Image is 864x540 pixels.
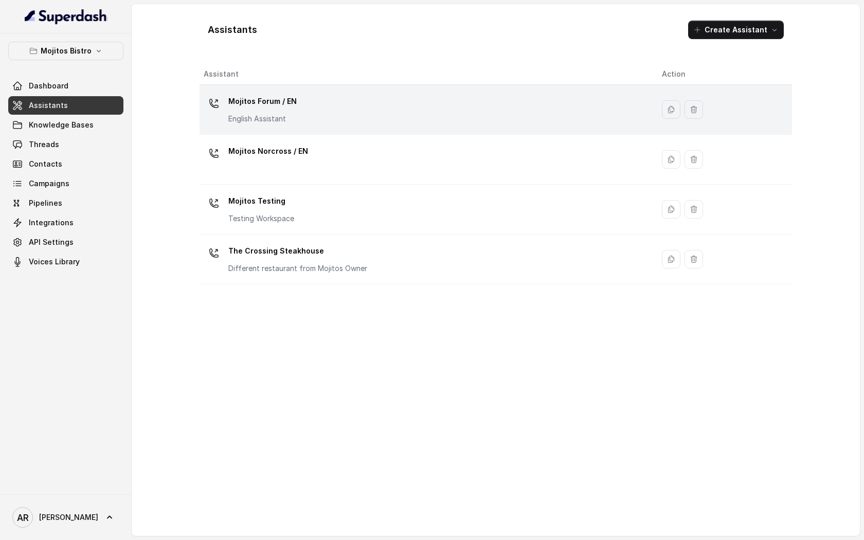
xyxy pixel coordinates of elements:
th: Action [654,64,792,85]
p: The Crossing Steakhouse [228,243,367,259]
span: Contacts [29,159,62,169]
span: Threads [29,139,59,150]
span: Assistants [29,100,68,111]
p: Mojitos Forum / EN [228,93,297,110]
button: Create Assistant [688,21,784,39]
span: Pipelines [29,198,62,208]
a: Pipelines [8,194,123,212]
p: Testing Workspace [228,213,294,224]
p: Different restaurant from Mojitos Owner [228,263,367,274]
a: API Settings [8,233,123,251]
span: Integrations [29,218,74,228]
span: Voices Library [29,257,80,267]
a: Threads [8,135,123,154]
p: Mojitos Norcross / EN [228,143,308,159]
p: Mojitos Testing [228,193,294,209]
span: Dashboard [29,81,68,91]
span: Knowledge Bases [29,120,94,130]
text: AR [17,512,29,523]
img: light.svg [25,8,107,25]
span: [PERSON_NAME] [39,512,98,523]
button: Mojitos Bistro [8,42,123,60]
a: Assistants [8,96,123,115]
p: English Assistant [228,114,297,124]
a: Dashboard [8,77,123,95]
a: Knowledge Bases [8,116,123,134]
h1: Assistants [208,22,257,38]
a: Campaigns [8,174,123,193]
a: Integrations [8,213,123,232]
th: Assistant [200,64,654,85]
a: Voices Library [8,253,123,271]
a: Contacts [8,155,123,173]
p: Mojitos Bistro [41,45,92,57]
span: Campaigns [29,178,69,189]
a: [PERSON_NAME] [8,503,123,532]
span: API Settings [29,237,74,247]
